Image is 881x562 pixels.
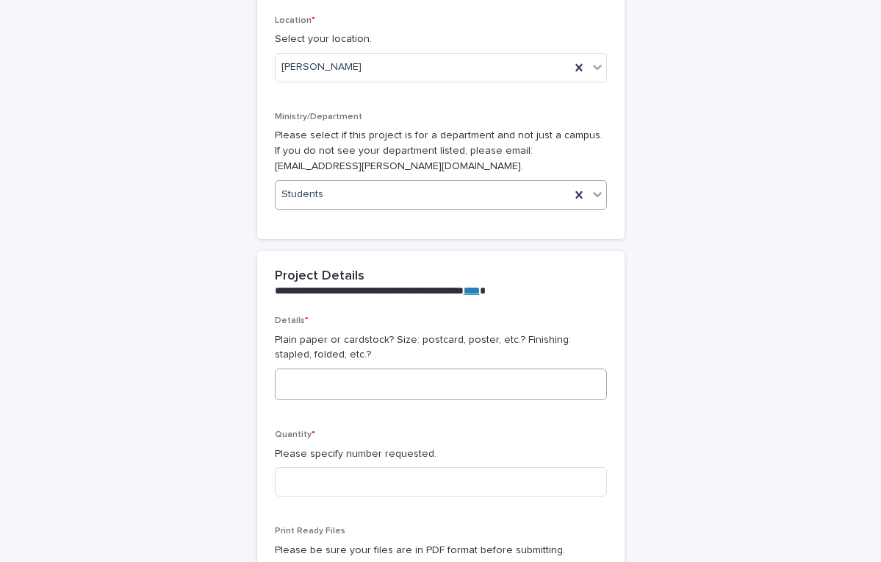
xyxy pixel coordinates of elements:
[275,268,364,285] h2: Project Details
[275,316,309,325] span: Details
[275,32,607,47] p: Select your location.
[275,447,607,462] p: Please specify number requested.
[275,128,607,174] p: Please select if this project is for a department and not just a campus. If you do not see your d...
[275,16,315,25] span: Location
[275,527,345,536] span: Print Ready Files
[275,430,315,439] span: Quantity
[281,60,362,75] span: [PERSON_NAME]
[281,187,323,202] span: Students
[275,543,607,558] p: Please be sure your files are in PDF format before submitting.
[275,332,607,363] p: Plain paper or cardstock? Size: postcard, poster, etc.? Finishing: stapled, folded, etc.?
[275,113,362,121] span: Ministry/Department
